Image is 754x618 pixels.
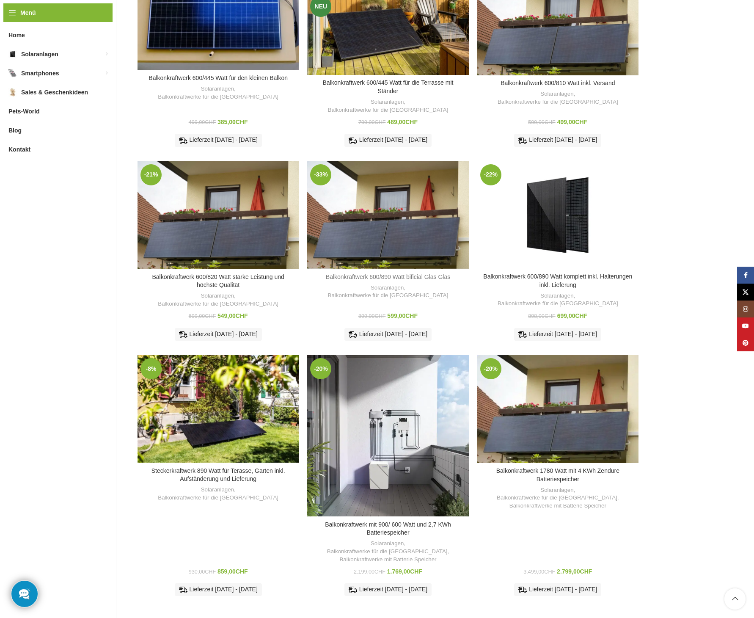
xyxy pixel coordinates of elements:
span: Kontakt [8,142,30,157]
div: , [482,90,634,106]
span: CHF [405,119,418,125]
bdi: 489,00 [387,119,418,125]
span: -8% [140,358,162,379]
a: Balkonkraftwerke für die [GEOGRAPHIC_DATA] [498,300,618,308]
a: Balkonkraftwerk mit 900/ 600 Watt und 2,7 KWh Batteriespeicher [307,355,468,516]
a: Balkonkraftwerk 600/810 Watt inkl. Versand [501,80,615,86]
a: Balkonkraftwerk 600/820 Watt starke Leistung und höchste Qualität [138,161,299,269]
span: CHF [205,313,216,319]
a: Steckerkraftwerk 890 Watt für Terasse, Garten inkl. Aufständerung und Lieferung [151,467,285,483]
bdi: 699,00 [189,313,216,319]
span: CHF [405,312,418,319]
a: Balkonkraftwerke für die [GEOGRAPHIC_DATA] [497,494,617,502]
a: Solaranlagen [540,292,573,300]
a: Solaranlagen [371,98,404,106]
span: -21% [140,164,162,185]
a: Balkonkraftwerke für die [GEOGRAPHIC_DATA] [158,93,278,101]
div: Lieferzeit [DATE] - [DATE] [175,328,262,341]
bdi: 2.799,00 [557,568,592,575]
div: , [142,85,294,101]
a: Facebook Social Link [737,267,754,284]
span: CHF [375,313,386,319]
bdi: 499,00 [189,119,216,125]
div: Lieferzeit [DATE] - [DATE] [344,134,432,146]
span: CHF [410,568,422,575]
span: -22% [480,164,501,185]
span: CHF [236,119,248,125]
a: Balkonkraftwerke für die [GEOGRAPHIC_DATA] [328,292,449,300]
span: CHF [545,119,556,125]
span: CHF [236,568,248,575]
a: Balkonkraftwerk 600/890 Watt bificial Glas Glas [326,273,450,280]
a: Balkonkraftwerk 600/890 Watt komplett inkl. Halterungen inkl. Lieferung [477,161,638,269]
span: CHF [545,313,556,319]
a: Instagram Social Link [737,301,754,317]
a: Balkonkraftwerke für die [GEOGRAPHIC_DATA] [498,98,618,106]
bdi: 385,00 [217,119,248,125]
span: CHF [205,569,216,575]
a: Solaranlagen [540,90,573,98]
div: Lieferzeit [DATE] - [DATE] [514,328,601,341]
a: Balkonkraftwerk 600/445 Watt für die Terrasse mit Ständer [323,79,454,94]
bdi: 549,00 [217,312,248,319]
a: Solaranlagen [201,292,234,300]
bdi: 599,00 [387,312,418,319]
a: Scroll to top button [724,588,746,610]
div: Lieferzeit [DATE] - [DATE] [514,134,601,146]
a: Balkonkraftwerk 600/890 Watt komplett inkl. Halterungen inkl. Lieferung [483,273,632,288]
a: Balkonkraftwerk 1780 Watt mit 4 KWh Zendure Batteriespeicher [496,467,619,483]
a: Balkonkraftwerke für die [GEOGRAPHIC_DATA] [327,548,448,556]
span: Smartphones [21,66,59,81]
span: CHF [544,569,555,575]
span: Home [8,28,25,43]
a: Balkonkraftwerke mit Batterie Speicher [509,502,606,510]
div: Lieferzeit [DATE] - [DATE] [514,583,601,596]
span: CHF [575,312,588,319]
a: Solaranlagen [371,284,404,292]
bdi: 599,00 [528,119,555,125]
img: Smartphones [8,69,17,77]
bdi: 3.499,00 [523,569,555,575]
a: Balkonkraftwerk 600/445 Watt für den kleinen Balkon [149,74,288,81]
div: Lieferzeit [DATE] - [DATE] [175,583,262,596]
span: Sales & Geschenkideen [21,85,88,100]
div: , [311,98,464,114]
span: CHF [236,312,248,319]
span: CHF [580,568,592,575]
bdi: 898,00 [528,313,555,319]
div: , [482,292,634,308]
div: , , [482,486,634,510]
a: YouTube Social Link [737,317,754,334]
img: Sales & Geschenkideen [8,88,17,97]
a: Balkonkraftwerke für die [GEOGRAPHIC_DATA] [158,494,278,502]
div: , [142,292,294,308]
a: Solaranlagen [371,540,404,548]
span: CHF [205,119,216,125]
span: CHF [375,119,386,125]
span: -20% [480,358,501,379]
bdi: 899,00 [358,313,385,319]
span: Solaranlagen [21,47,58,62]
bdi: 2.199,00 [354,569,385,575]
a: X Social Link [737,284,754,301]
div: , , [311,540,464,563]
span: Blog [8,123,22,138]
bdi: 930,00 [189,569,216,575]
bdi: 499,00 [557,119,588,125]
img: Solaranlagen [8,50,17,58]
span: -20% [310,358,331,379]
span: CHF [374,569,385,575]
div: Lieferzeit [DATE] - [DATE] [175,134,262,146]
div: , [311,284,464,300]
a: Balkonkraftwerke für die [GEOGRAPHIC_DATA] [328,106,449,114]
a: Steckerkraftwerk 890 Watt für Terasse, Garten inkl. Aufständerung und Lieferung [138,355,299,463]
a: Solaranlagen [540,486,573,494]
div: Lieferzeit [DATE] - [DATE] [344,328,432,341]
a: Solaranlagen [201,85,234,93]
a: Balkonkraftwerk 600/820 Watt starke Leistung und höchste Qualität [152,273,284,289]
bdi: 859,00 [217,568,248,575]
a: Solaranlagen [201,486,234,494]
a: Balkonkraftwerke mit Batterie Speicher [339,556,436,564]
span: Pets-World [8,104,40,119]
span: -33% [310,164,331,185]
